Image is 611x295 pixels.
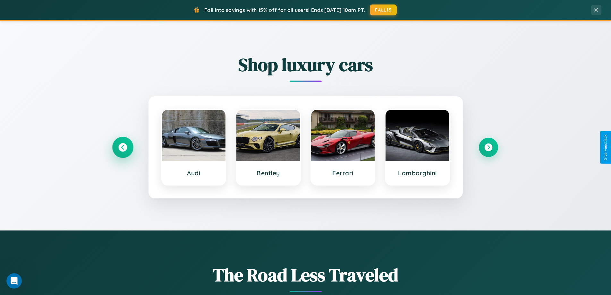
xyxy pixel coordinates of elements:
[204,7,365,13] span: Fall into savings with 15% off for all users! Ends [DATE] 10am PT.
[113,263,498,287] h1: The Road Less Traveled
[318,169,369,177] h3: Ferrari
[6,273,22,289] iframe: Intercom live chat
[370,4,397,15] button: FALL15
[168,169,219,177] h3: Audi
[113,52,498,77] h2: Shop luxury cars
[243,169,294,177] h3: Bentley
[392,169,443,177] h3: Lamborghini
[603,134,608,161] div: Give Feedback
